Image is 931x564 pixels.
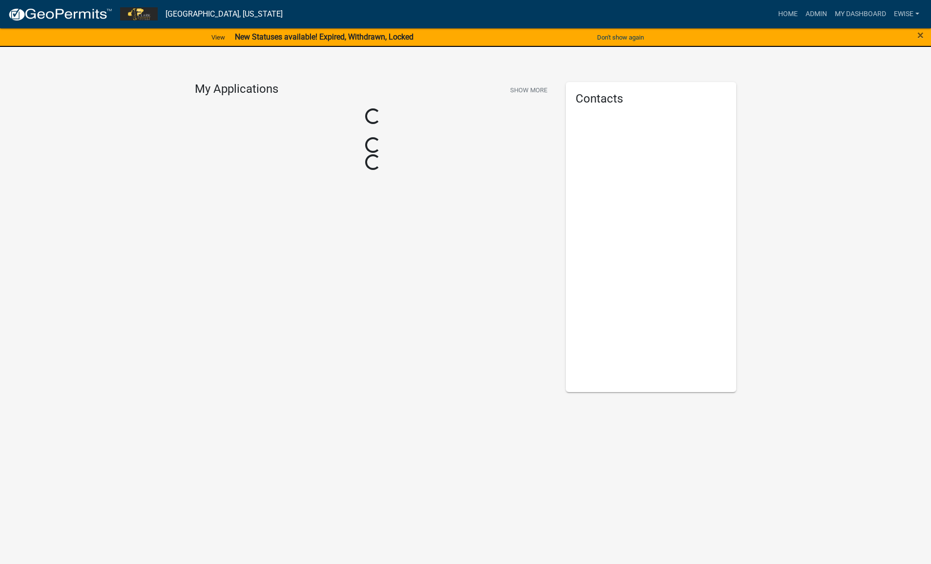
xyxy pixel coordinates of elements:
[593,29,648,45] button: Don't show again
[774,5,802,23] a: Home
[576,92,727,106] h5: Contacts
[917,29,924,41] button: Close
[831,5,890,23] a: My Dashboard
[802,5,831,23] a: Admin
[120,7,158,21] img: Clark County, Indiana
[506,82,551,98] button: Show More
[235,32,414,42] strong: New Statuses available! Expired, Withdrawn, Locked
[195,82,278,97] h4: My Applications
[166,6,283,22] a: [GEOGRAPHIC_DATA], [US_STATE]
[207,29,229,45] a: View
[890,5,923,23] a: Ewise
[917,28,924,42] span: ×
